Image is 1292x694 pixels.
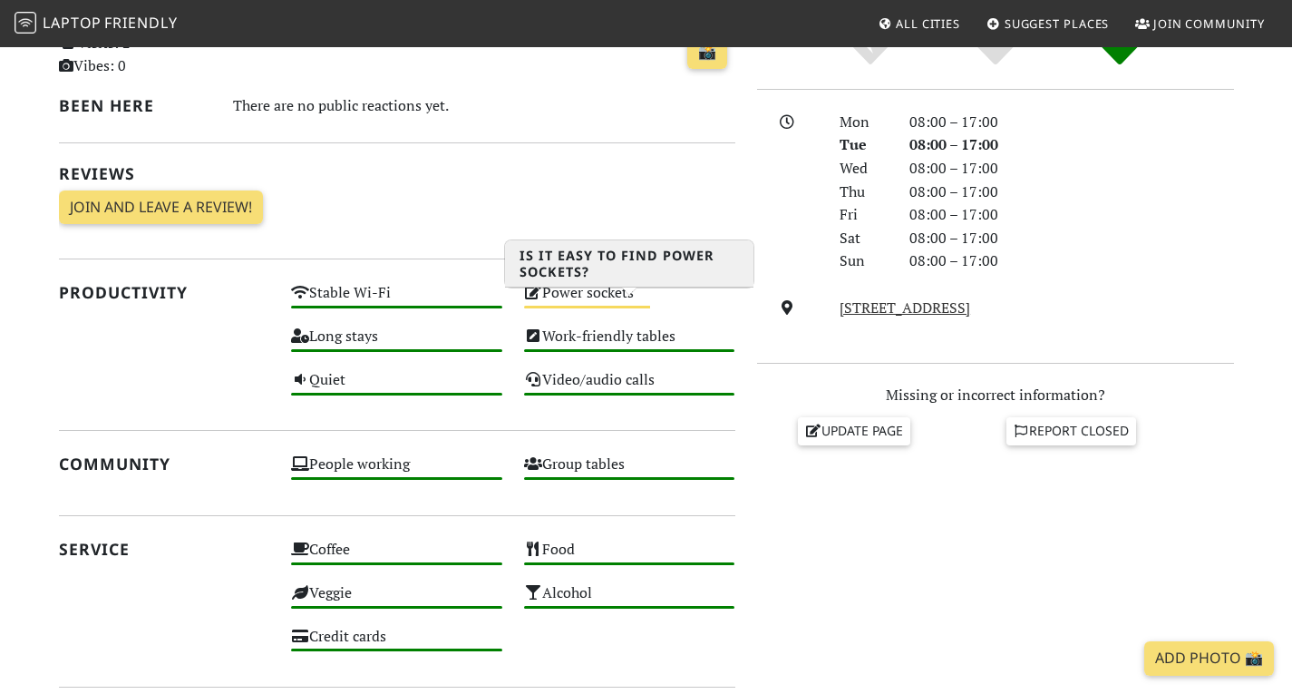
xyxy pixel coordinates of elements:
div: Veggie [280,580,513,623]
div: Food [513,536,746,580]
div: Stable Wi-Fi [280,279,513,323]
div: 08:00 – 17:00 [899,249,1245,273]
div: Mon [829,111,898,134]
h2: Productivity [59,283,270,302]
p: Missing or incorrect information? [757,384,1234,407]
div: Coffee [280,536,513,580]
div: Long stays [280,323,513,367]
div: 08:00 – 17:00 [899,133,1245,157]
h2: Been here [59,96,212,115]
div: Thu [829,181,898,204]
div: Tue [829,133,898,157]
a: Update page [798,417,910,445]
div: Wed [829,157,898,181]
div: Credit cards [280,623,513,667]
div: Work-friendly tables [513,323,746,367]
a: Join Community [1128,7,1272,40]
div: Fri [829,203,898,227]
a: LaptopFriendly LaptopFriendly [15,8,178,40]
span: All Cities [896,15,960,32]
a: [STREET_ADDRESS] [840,298,970,318]
a: Add Photo 📸 [1144,641,1274,676]
span: Join Community [1153,15,1265,32]
div: 08:00 – 17:00 [899,203,1245,227]
h2: Community [59,455,270,474]
div: 08:00 – 17:00 [899,181,1245,204]
div: 08:00 – 17:00 [899,157,1245,181]
div: Sun [829,249,898,273]
h2: Reviews [59,164,735,183]
div: Alcohol [513,580,746,623]
span: Laptop [43,13,102,33]
a: 📸 [687,35,727,70]
div: Sat [829,227,898,250]
a: Suggest Places [979,7,1117,40]
a: Join and leave a review! [59,191,263,225]
h3: Is it easy to find power sockets? [505,240,753,288]
div: 08:00 – 17:00 [899,227,1245,250]
div: There are no public reactions yet. [233,93,735,119]
div: Power sockets [513,279,746,323]
p: Visits: 2 Vibes: 0 [59,32,270,78]
div: Group tables [513,451,746,494]
div: Video/audio calls [513,367,746,410]
h2: Service [59,540,270,559]
a: All Cities [870,7,967,40]
div: People working [280,451,513,494]
img: LaptopFriendly [15,12,36,34]
span: Friendly [104,13,177,33]
div: Quiet [280,367,513,410]
span: Suggest Places [1005,15,1110,32]
a: Report closed [1006,417,1137,445]
div: 08:00 – 17:00 [899,111,1245,134]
